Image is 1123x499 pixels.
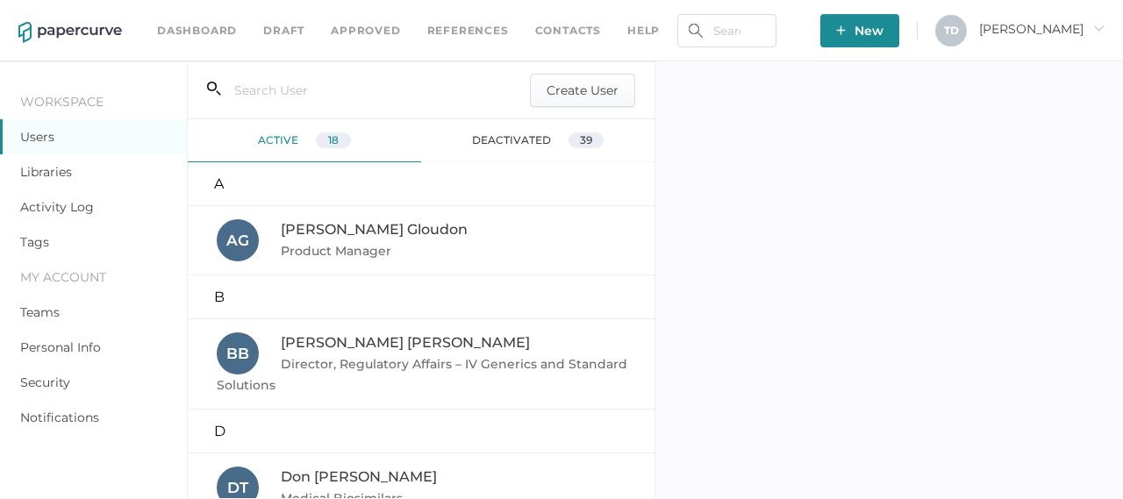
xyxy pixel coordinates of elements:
[979,21,1105,37] span: [PERSON_NAME]
[421,119,654,162] div: deactivated
[188,319,654,410] a: BB[PERSON_NAME] [PERSON_NAME]Director, Regulatory Affairs – IV Generics and Standard Solutions
[188,275,654,319] div: B
[217,356,627,393] span: Director, Regulatory Affairs – IV Generics and Standard Solutions
[328,133,339,146] span: 18
[207,82,221,96] i: search_left
[20,234,49,250] a: Tags
[20,410,99,425] a: Notifications
[263,21,304,40] a: Draft
[227,479,248,496] span: D T
[627,21,660,40] div: help
[547,75,619,106] span: Create User
[331,21,400,40] a: Approved
[427,21,509,40] a: References
[18,22,122,43] img: papercurve-logo-colour.7244d18c.svg
[20,374,70,390] a: Security
[535,21,601,40] a: Contacts
[689,24,703,38] img: search.bf03fe8b.svg
[677,14,776,47] input: Search Workspace
[281,334,530,351] span: [PERSON_NAME] [PERSON_NAME]
[221,74,520,107] input: Search User
[820,14,899,47] button: New
[1092,22,1105,34] i: arrow_right
[226,232,249,249] span: A G
[188,119,421,162] div: active
[226,345,249,362] span: B B
[20,339,101,355] a: Personal Info
[20,199,94,215] a: Activity Log
[20,304,60,320] a: Teams
[530,74,635,107] button: Create User
[188,206,654,275] a: AG[PERSON_NAME] GloudonProduct Manager
[580,133,592,146] span: 39
[281,243,395,259] span: Product Manager
[944,24,959,37] span: T D
[281,468,437,485] span: Don [PERSON_NAME]
[836,14,883,47] span: New
[188,162,654,206] div: A
[530,81,635,97] a: Create User
[281,221,468,238] span: [PERSON_NAME] Gloudon
[20,164,72,180] a: Libraries
[20,129,54,145] a: Users
[157,21,237,40] a: Dashboard
[836,25,846,35] img: plus-white.e19ec114.svg
[188,410,654,453] div: D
